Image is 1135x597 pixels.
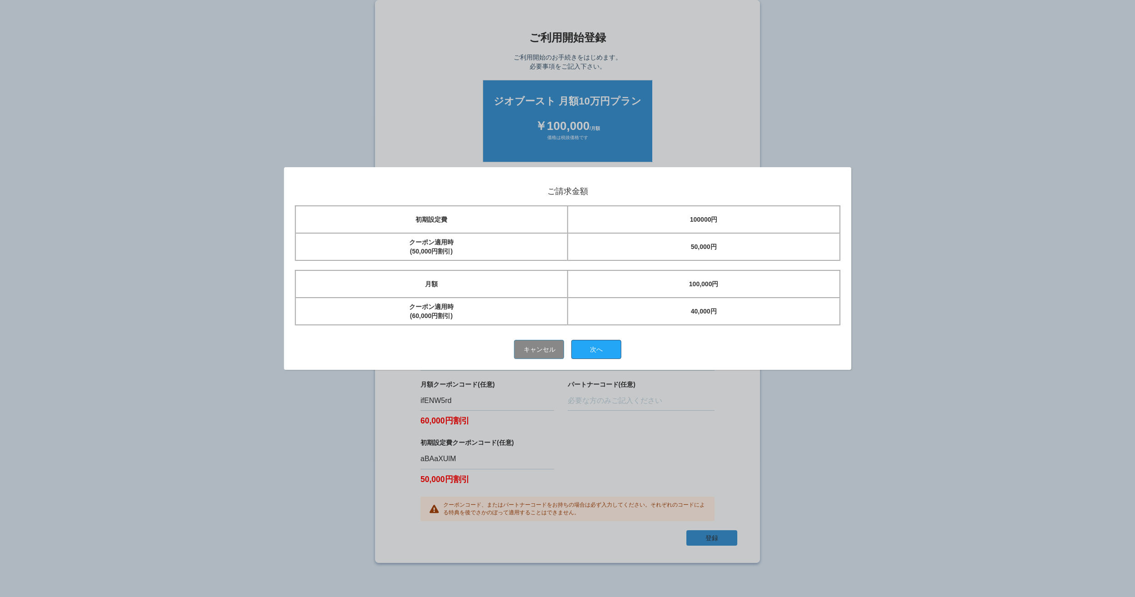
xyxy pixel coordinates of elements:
td: 50,000円 [568,233,840,260]
td: 100,000円 [568,270,840,298]
td: 月額 [295,270,567,298]
h1: ご請求金額 [295,187,840,196]
td: クーポン適用時 (60,000円割引) [295,298,567,325]
td: 初期設定費 [295,206,567,233]
td: 100000円 [568,206,840,233]
td: クーポン適用時 (50,000円割引) [295,233,567,260]
button: 次へ [571,340,621,359]
button: キャンセル [514,340,564,359]
td: 40,000円 [568,298,840,325]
